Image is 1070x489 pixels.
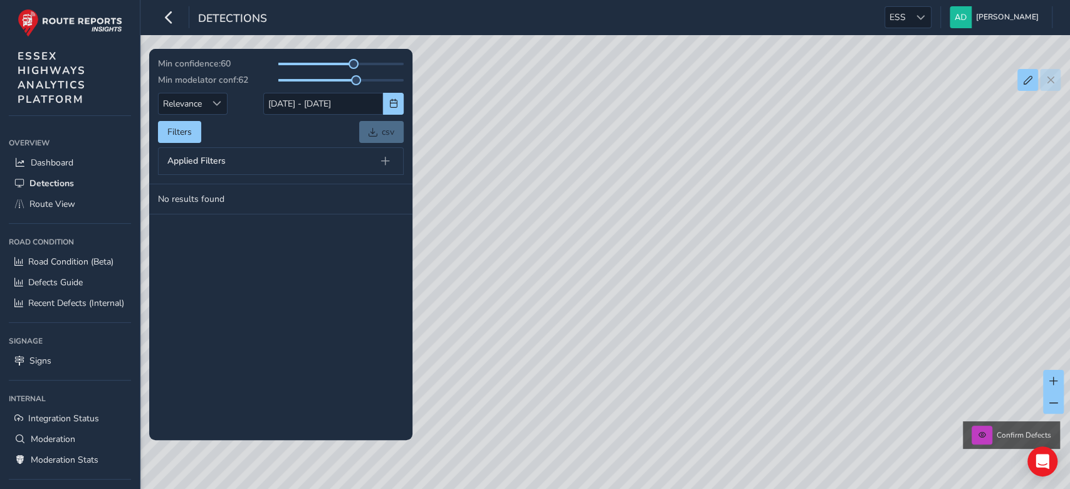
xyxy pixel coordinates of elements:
[9,272,131,293] a: Defects Guide
[158,121,201,143] button: Filters
[9,251,131,272] a: Road Condition (Beta)
[9,293,131,313] a: Recent Defects (Internal)
[997,430,1051,440] span: Confirm Defects
[9,152,131,173] a: Dashboard
[9,389,131,408] div: Internal
[9,350,131,371] a: Signs
[28,276,83,288] span: Defects Guide
[149,184,412,214] td: No results found
[238,74,248,86] span: 62
[28,297,124,309] span: Recent Defects (Internal)
[29,198,75,210] span: Route View
[9,173,131,194] a: Detections
[158,74,238,86] span: Min modelator conf:
[9,233,131,251] div: Road Condition
[198,11,267,28] span: Detections
[29,355,51,367] span: Signs
[9,194,131,214] a: Route View
[1027,446,1057,476] div: Open Intercom Messenger
[359,121,404,143] a: csv
[9,134,131,152] div: Overview
[28,256,113,268] span: Road Condition (Beta)
[206,93,227,114] div: Sort by Date
[9,450,131,470] a: Moderation Stats
[18,9,122,37] img: rr logo
[18,49,86,107] span: ESSEX HIGHWAYS ANALYTICS PLATFORM
[31,433,75,445] span: Moderation
[976,6,1039,28] span: [PERSON_NAME]
[28,413,99,424] span: Integration Status
[9,429,131,450] a: Moderation
[29,177,74,189] span: Detections
[167,157,226,166] span: Applied Filters
[9,408,131,429] a: Integration Status
[31,157,73,169] span: Dashboard
[9,332,131,350] div: Signage
[950,6,1043,28] button: [PERSON_NAME]
[31,454,98,466] span: Moderation Stats
[158,58,221,70] span: Min confidence:
[950,6,972,28] img: diamond-layout
[159,93,206,114] span: Relevance
[885,7,910,28] span: ESS
[221,58,231,70] span: 60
